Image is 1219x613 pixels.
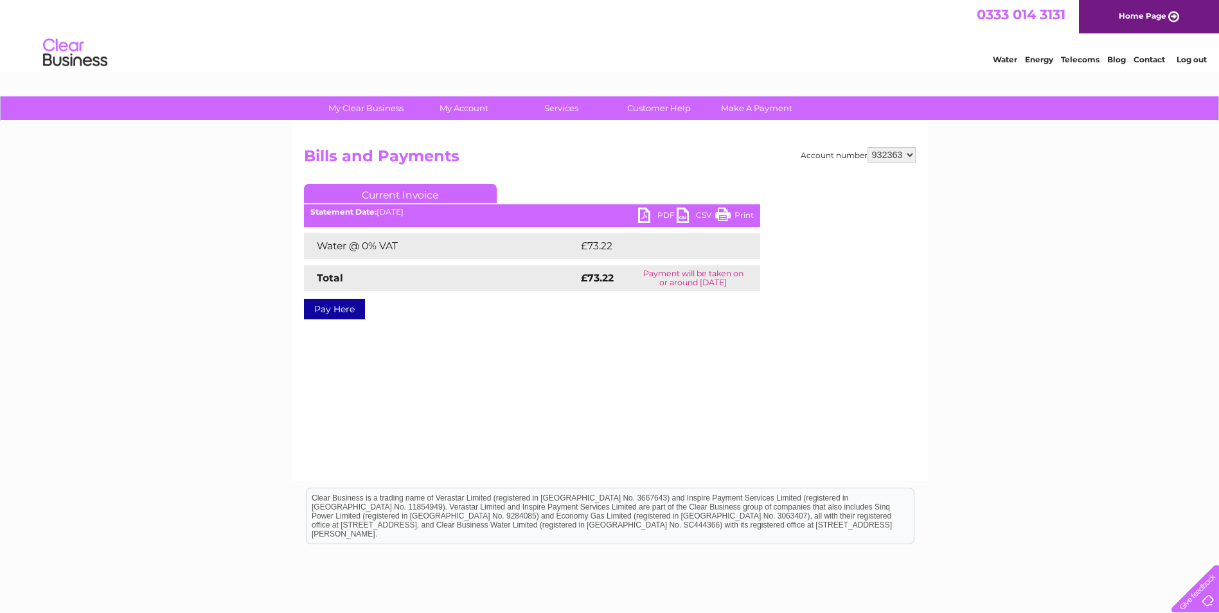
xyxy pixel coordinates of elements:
a: Services [508,96,614,120]
a: Blog [1107,55,1126,64]
a: Contact [1134,55,1165,64]
div: Account number [801,147,916,163]
img: logo.png [42,33,108,73]
a: My Account [411,96,517,120]
td: Payment will be taken on or around [DATE] [627,265,760,291]
strong: £73.22 [581,272,614,284]
div: [DATE] [304,208,760,217]
a: PDF [638,208,677,226]
b: Statement Date: [310,207,377,217]
a: Log out [1177,55,1207,64]
a: My Clear Business [313,96,419,120]
strong: Total [317,272,343,284]
a: Make A Payment [704,96,810,120]
div: Clear Business is a trading name of Verastar Limited (registered in [GEOGRAPHIC_DATA] No. 3667643... [307,7,914,62]
a: CSV [677,208,715,226]
h2: Bills and Payments [304,147,916,172]
a: Current Invoice [304,184,497,203]
td: £73.22 [578,233,734,259]
a: Telecoms [1061,55,1099,64]
a: Energy [1025,55,1053,64]
a: Water [993,55,1017,64]
a: Pay Here [304,299,365,319]
td: Water @ 0% VAT [304,233,578,259]
a: Customer Help [606,96,712,120]
a: Print [715,208,754,226]
a: 0333 014 3131 [977,6,1065,22]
